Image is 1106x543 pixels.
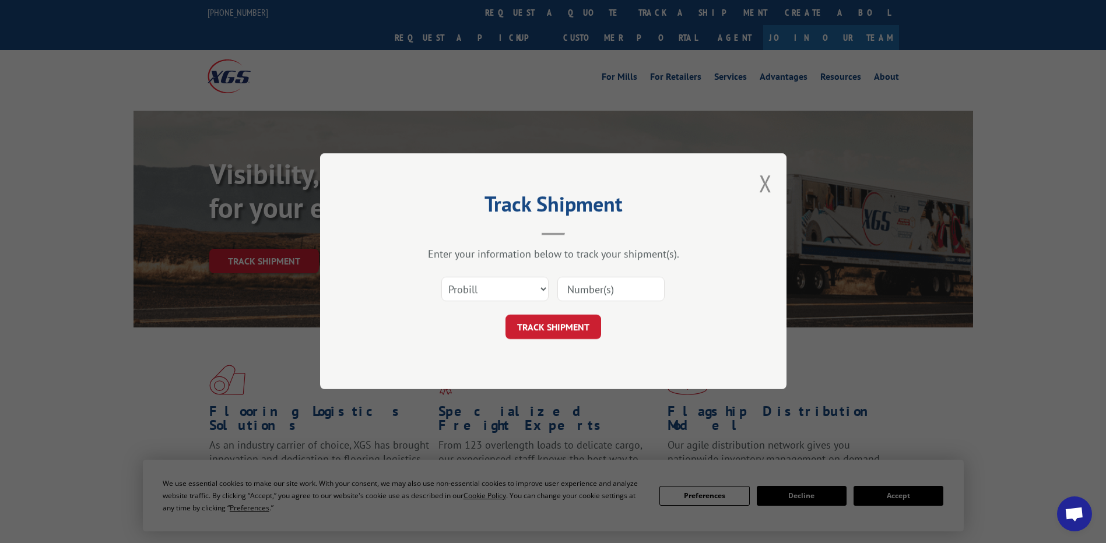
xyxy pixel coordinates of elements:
div: Enter your information below to track your shipment(s). [378,248,728,261]
h2: Track Shipment [378,196,728,218]
div: Open chat [1057,496,1092,531]
button: Close modal [759,168,772,199]
button: TRACK SHIPMENT [505,315,601,340]
input: Number(s) [557,277,665,302]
